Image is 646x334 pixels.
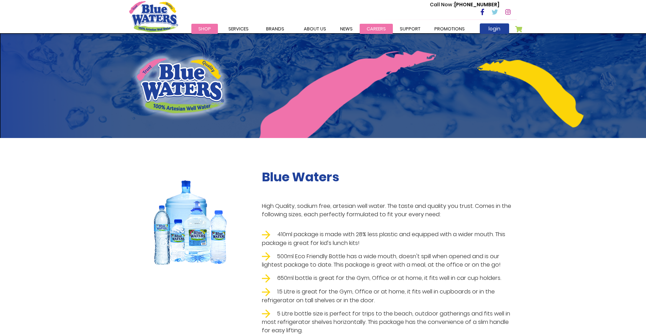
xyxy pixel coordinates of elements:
li: 1.5 Litre is great for the Gym, Office or at home, it fits well in cupboards or in the refrigerat... [262,288,517,305]
h2: Blue Waters [262,169,517,184]
span: Call Now : [430,1,454,8]
li: 410ml package is made with 28% less plastic and equipped with a wider mouth. This package is grea... [262,230,517,247]
a: Promotions [427,24,472,34]
a: careers [360,24,393,34]
span: Services [228,26,249,32]
a: store logo [129,1,178,32]
a: login [480,23,509,34]
li: 650ml bottle is great for the Gym, Office or at home, it fits well in car cup holders. [262,274,517,283]
span: Shop [198,26,211,32]
a: about us [297,24,333,34]
a: support [393,24,427,34]
a: News [333,24,360,34]
li: 500ml Eco Friendly Bottle has a wide mouth, doesn't spill when opened and is our lightest package... [262,252,517,269]
p: High Quality, sodium free, artesian well water. The taste and quality you trust. Comes in the fol... [262,202,517,219]
p: [PHONE_NUMBER] [430,1,499,8]
span: Brands [266,26,284,32]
